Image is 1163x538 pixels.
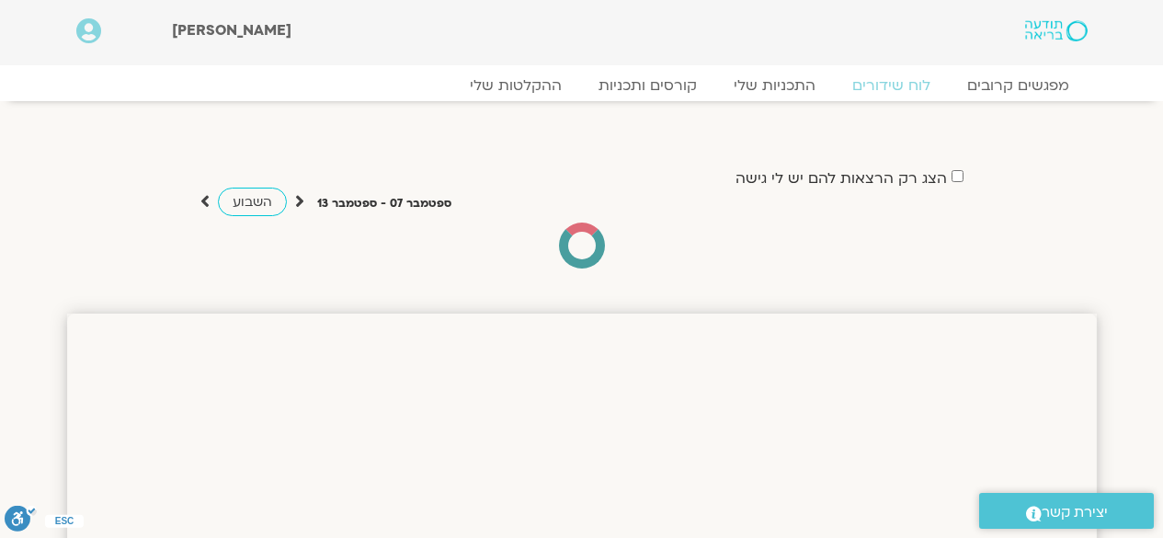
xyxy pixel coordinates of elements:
a: מפגשים קרובים [949,76,1088,95]
a: ההקלטות שלי [451,76,580,95]
p: ספטמבר 07 - ספטמבר 13 [317,194,451,213]
span: יצירת קשר [1042,500,1108,525]
a: התכניות שלי [715,76,834,95]
a: השבוע [218,188,287,216]
span: השבוע [233,193,272,211]
a: יצירת קשר [979,493,1154,529]
span: [PERSON_NAME] [172,20,291,40]
label: הצג רק הרצאות להם יש לי גישה [735,170,947,187]
nav: Menu [76,76,1088,95]
a: לוח שידורים [834,76,949,95]
a: קורסים ותכניות [580,76,715,95]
